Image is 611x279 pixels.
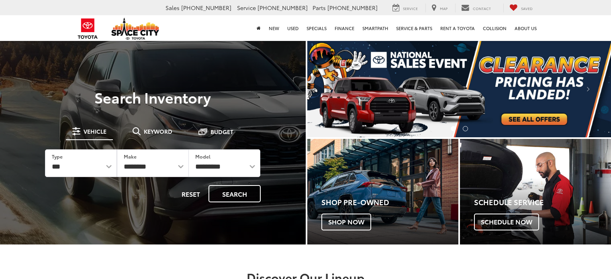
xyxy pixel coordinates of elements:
[403,6,418,11] span: Service
[52,153,63,160] label: Type
[302,15,331,41] a: Specials
[166,4,180,12] span: Sales
[175,185,207,202] button: Reset
[321,198,458,206] h4: Shop Pre-Owned
[460,139,611,244] a: Schedule Service Schedule Now
[210,129,233,134] span: Budget
[124,153,137,160] label: Make
[307,139,458,244] div: Toyota
[331,15,358,41] a: Finance
[474,198,611,206] h4: Schedule Service
[181,4,231,12] span: [PHONE_NUMBER]
[257,4,308,12] span: [PHONE_NUMBER]
[451,126,456,131] li: Go to slide number 1.
[321,214,371,230] span: Shop Now
[386,4,424,12] a: Service
[265,15,283,41] a: New
[253,15,265,41] a: Home
[455,4,497,12] a: Contact
[436,15,479,41] a: Rent a Toyota
[73,16,103,42] img: Toyota
[479,15,511,41] a: Collision
[327,4,378,12] span: [PHONE_NUMBER]
[307,56,353,121] button: Click to view previous picture.
[34,89,272,105] h3: Search Inventory
[84,128,106,134] span: Vehicle
[425,4,454,12] a: Map
[283,15,302,41] a: Used
[392,15,436,41] a: Service & Parts
[195,153,210,160] label: Model
[503,4,539,12] a: My Saved Vehicles
[144,128,172,134] span: Keyword
[566,56,611,121] button: Click to view next picture.
[208,185,261,202] button: Search
[521,6,533,11] span: Saved
[473,6,491,11] span: Contact
[237,4,256,12] span: Service
[511,15,541,41] a: About Us
[358,15,392,41] a: SmartPath
[460,139,611,244] div: Toyota
[111,18,159,40] img: Space City Toyota
[440,6,448,11] span: Map
[474,214,539,230] span: Schedule Now
[307,139,458,244] a: Shop Pre-Owned Shop Now
[313,4,326,12] span: Parts
[463,126,468,131] li: Go to slide number 2.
